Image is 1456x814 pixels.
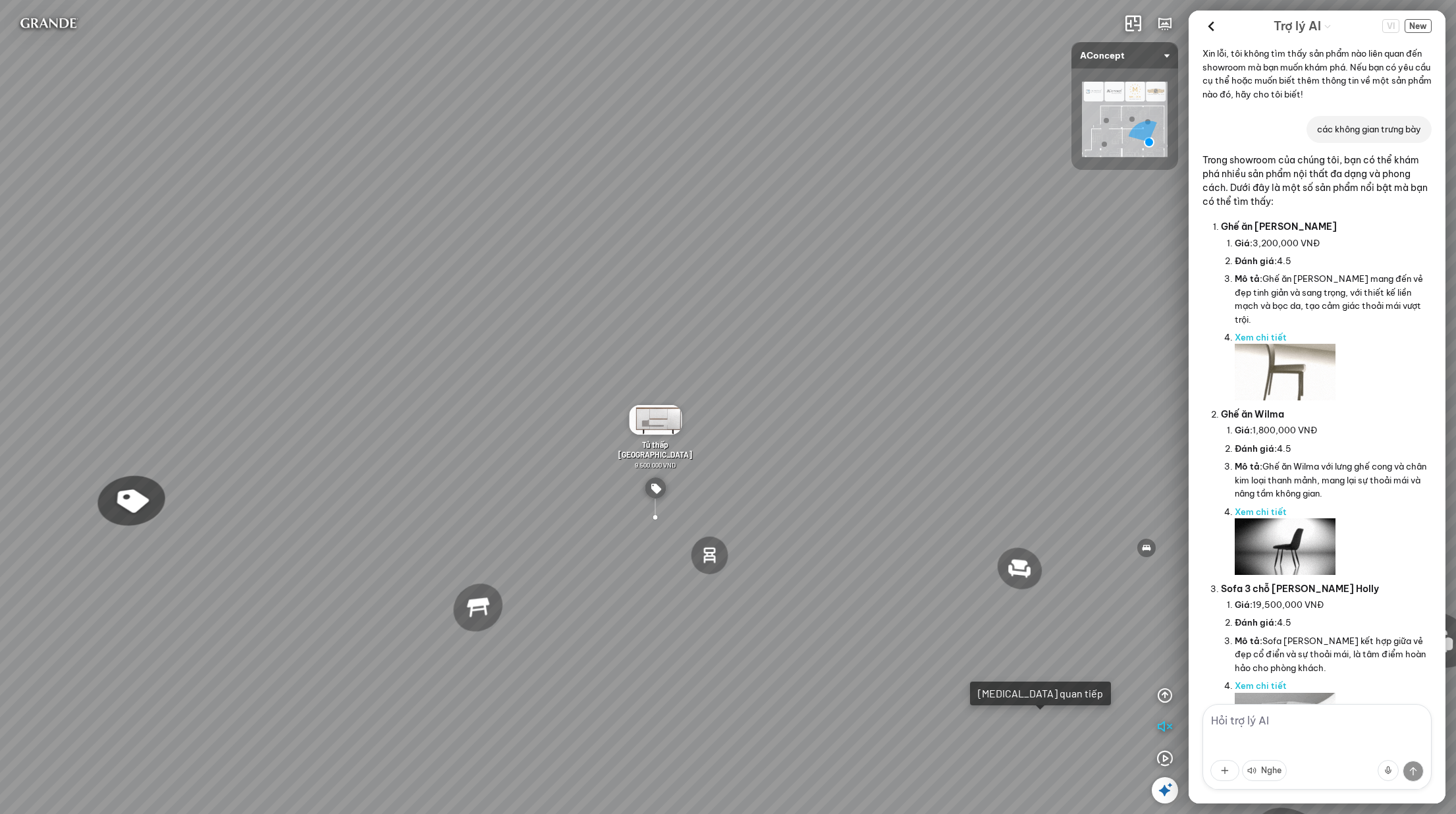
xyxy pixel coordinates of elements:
span: New [1405,19,1432,33]
img: Sofa 3 chỗ Jonna [1235,693,1335,749]
li: 4.5 [1235,614,1432,632]
img: AConcept_CTMHTJT2R6E4.png [1082,82,1168,157]
p: các không gian trưng bày [1317,122,1421,136]
span: Mô tả: [1235,273,1262,284]
span: Giá: [1235,425,1253,435]
button: New Chat [1405,19,1432,33]
li: 4.5 [1235,252,1432,269]
li: Ghế ăn [PERSON_NAME] mang đến vẻ đẹp tinh giản và sang trọng, với thiết kế liền mạch và bọc da, t... [1235,270,1432,329]
img: logo [11,11,86,37]
p: Trong showroom của chúng tôi, bạn có thể khám phá nhiều sản phẩm nội thất đa dạng và phong cách. ... [1202,153,1432,209]
button: Nghe [1242,760,1287,781]
li: Sofa [PERSON_NAME] kết hợp giữa vẻ đẹp cổ điển và sự thoải mái, là tâm điểm hoàn hảo cho phòng kh... [1235,632,1432,676]
span: Đánh giá: [1235,443,1277,454]
li: Ghế ăn Wilma với lưng ghế cong và chân kim loại thanh mảnh, mang lại sự thoải mái và nâng tầm khô... [1235,458,1432,502]
span: Giá: [1235,238,1253,248]
img: Ghế ăn Wilma [1235,518,1335,575]
span: Đánh giá: [1235,256,1277,266]
span: Sofa 3 chỗ [PERSON_NAME] Holly [1221,583,1379,595]
img: Ghế ăn Andrew [1235,344,1335,400]
span: Giá: [1235,599,1253,610]
span: Tủ thấp [GEOGRAPHIC_DATA] [618,440,692,459]
a: Xem chi tiết [1235,680,1287,691]
span: 9.500.000 VND [635,461,676,469]
p: Xin lỗi, tôi không tìm thấy sản phẩm nào liên quan đến showroom mà bạn muốn khám phá. Nếu bạn có ... [1202,47,1432,101]
div: [MEDICAL_DATA] quan tiếp [978,687,1103,700]
li: 1,800,000 VNĐ [1235,421,1432,439]
li: 4.5 [1235,439,1432,457]
button: Change language [1382,19,1399,33]
li: 19,500,000 VNĐ [1235,596,1432,614]
img: type_price_tag_AGYDMGFED66.svg [645,477,666,499]
span: Trợ lý AI [1274,17,1321,36]
a: Xem chi tiết [1235,332,1287,342]
span: Mô tả: [1235,461,1262,472]
span: Ghế ăn Wilma [1221,408,1284,420]
span: Đánh giá: [1235,617,1277,628]
div: AI Guide options [1274,16,1332,36]
a: Xem chi tiết [1235,506,1287,517]
span: Ghế ăn [PERSON_NAME] [1221,221,1337,232]
span: VI [1382,19,1399,33]
span: AConcept [1080,42,1170,68]
span: Mô tả: [1235,636,1262,646]
img: T__th_p_Doha_GEZ6AENJYJDD.gif [629,405,682,435]
li: 3,200,000 VNĐ [1235,234,1432,252]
